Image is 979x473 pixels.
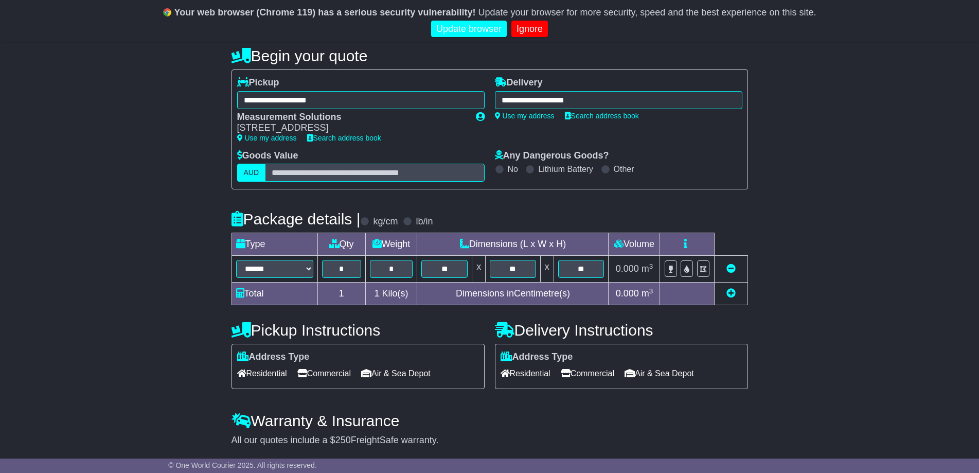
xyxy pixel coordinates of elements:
[168,461,317,469] span: © One World Courier 2025. All rights reserved.
[297,365,351,381] span: Commercial
[501,365,550,381] span: Residential
[237,164,266,182] label: AUD
[625,365,694,381] span: Air & Sea Depot
[649,287,653,295] sup: 3
[495,150,609,162] label: Any Dangerous Goods?
[365,283,417,305] td: Kilo(s)
[614,164,634,174] label: Other
[642,264,653,274] span: m
[538,164,593,174] label: Lithium Battery
[237,112,466,123] div: Measurement Solutions
[417,283,609,305] td: Dimensions in Centimetre(s)
[237,77,279,89] label: Pickup
[565,112,639,120] a: Search address book
[307,134,381,142] a: Search address book
[511,21,548,38] a: Ignore
[237,122,466,134] div: [STREET_ADDRESS]
[609,233,660,256] td: Volume
[373,216,398,227] label: kg/cm
[561,365,614,381] span: Commercial
[616,288,639,299] span: 0.000
[508,164,518,174] label: No
[416,216,433,227] label: lb/in
[232,412,748,429] h4: Warranty & Insurance
[237,365,287,381] span: Residential
[495,112,555,120] a: Use my address
[361,365,431,381] span: Air & Sea Depot
[495,322,748,339] h4: Delivery Instructions
[232,322,485,339] h4: Pickup Instructions
[317,233,365,256] td: Qty
[726,264,736,274] a: Remove this item
[232,211,361,227] h4: Package details |
[649,262,653,270] sup: 3
[417,233,609,256] td: Dimensions (L x W x H)
[237,150,298,162] label: Goods Value
[232,435,748,446] div: All our quotes include a $ FreightSafe warranty.
[335,435,351,445] span: 250
[540,256,554,283] td: x
[365,233,417,256] td: Weight
[431,21,507,38] a: Update browser
[472,256,486,283] td: x
[478,7,816,17] span: Update your browser for more security, speed and the best experience on this site.
[616,264,639,274] span: 0.000
[237,134,297,142] a: Use my address
[726,288,736,299] a: Add new item
[232,233,317,256] td: Type
[232,283,317,305] td: Total
[374,288,379,299] span: 1
[501,352,573,363] label: Address Type
[495,77,543,89] label: Delivery
[232,47,748,64] h4: Begin your quote
[642,288,653,299] span: m
[317,283,365,305] td: 1
[174,7,476,17] b: Your web browser (Chrome 119) has a serious security vulnerability!
[237,352,310,363] label: Address Type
